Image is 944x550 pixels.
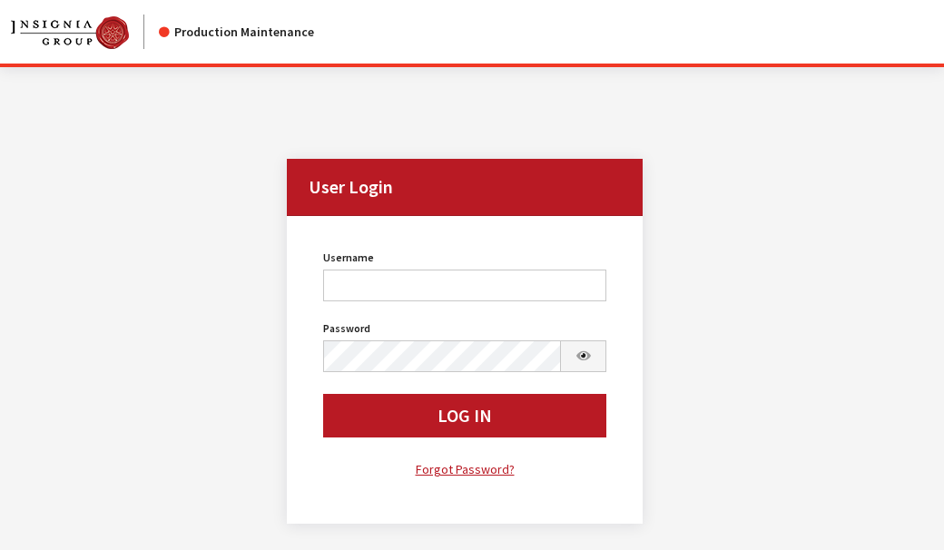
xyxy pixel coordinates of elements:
a: Insignia Group logo [11,15,159,49]
button: Log In [323,394,607,437]
label: Username [323,250,374,266]
a: Forgot Password? [323,459,607,480]
h2: User Login [287,159,644,216]
div: Production Maintenance [159,23,314,42]
button: Show Password [560,340,607,372]
img: Catalog Maintenance [11,16,129,49]
label: Password [323,320,370,337]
